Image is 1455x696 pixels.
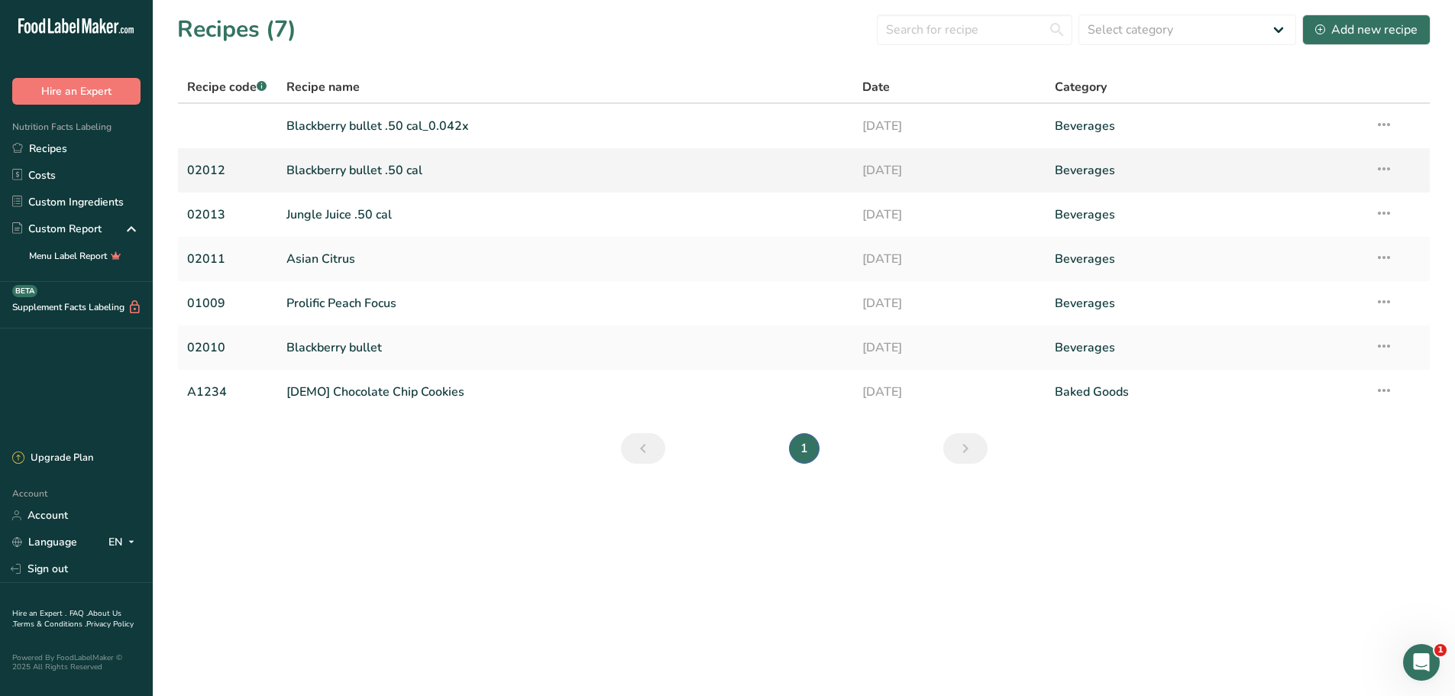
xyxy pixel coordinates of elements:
a: 02013 [187,199,268,231]
a: Beverages [1055,243,1356,275]
a: [DATE] [862,199,1036,231]
a: Terms & Conditions . [13,619,86,630]
div: Upgrade Plan [12,451,93,466]
div: Custom Report [12,221,102,237]
a: Beverages [1055,199,1356,231]
a: Asian Citrus [286,243,845,275]
a: Prolific Peach Focus [286,287,845,319]
div: BETA [12,285,37,297]
a: Beverages [1055,287,1356,319]
a: A1234 [187,376,268,408]
a: Privacy Policy [86,619,134,630]
a: [DEMO] Chocolate Chip Cookies [286,376,845,408]
button: Add new recipe [1302,15,1431,45]
span: Recipe name [286,78,360,96]
a: 02010 [187,332,268,364]
a: Baked Goods [1055,376,1356,408]
a: Jungle Juice .50 cal [286,199,845,231]
iframe: Intercom live chat [1403,644,1440,681]
a: [DATE] [862,243,1036,275]
input: Search for recipe [877,15,1072,45]
span: 1 [1434,644,1447,656]
a: Blackberry bullet .50 cal [286,154,845,186]
a: [DATE] [862,287,1036,319]
span: Category [1055,78,1107,96]
span: Recipe code [187,79,267,95]
a: 02011 [187,243,268,275]
a: FAQ . [70,608,88,619]
div: Powered By FoodLabelMaker © 2025 All Rights Reserved [12,653,141,672]
a: Previous page [621,433,665,464]
a: Next page [943,433,988,464]
a: 02012 [187,154,268,186]
a: Beverages [1055,332,1356,364]
a: 01009 [187,287,268,319]
a: Beverages [1055,110,1356,142]
div: Add new recipe [1315,21,1418,39]
h1: Recipes (7) [177,12,296,47]
span: Date [862,78,890,96]
a: Blackberry bullet .50 cal_0.042x [286,110,845,142]
div: EN [108,533,141,552]
a: About Us . [12,608,121,630]
a: Hire an Expert . [12,608,66,619]
a: [DATE] [862,110,1036,142]
a: Beverages [1055,154,1356,186]
a: Language [12,529,77,555]
a: [DATE] [862,376,1036,408]
a: Blackberry bullet [286,332,845,364]
a: [DATE] [862,154,1036,186]
button: Hire an Expert [12,78,141,105]
a: [DATE] [862,332,1036,364]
